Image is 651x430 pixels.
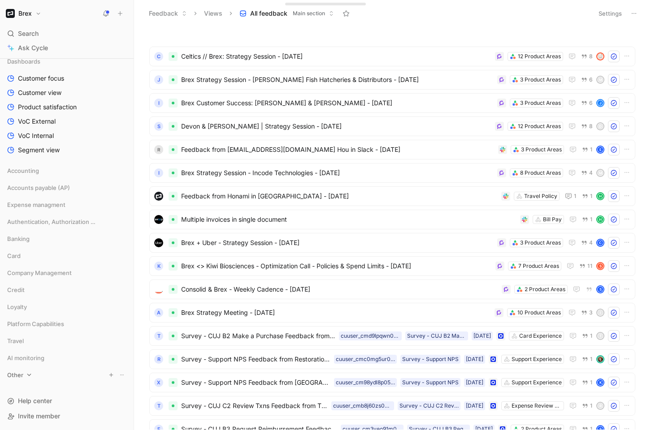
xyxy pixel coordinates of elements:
[149,396,635,416] a: TSurvey - CUJ C2 Review Txns Feedback from The Arcticom Group LLCExpense Review & Approval[DATE]S...
[4,215,130,231] div: Authentication, Authorization & Auditing
[149,303,635,322] a: ABrex Strategy Meeting - [DATE]10 Product Areas3I
[4,351,130,367] div: AI monitoring
[590,193,593,199] span: 1
[518,52,561,61] div: 12 Product Areas
[579,238,595,248] button: 4
[154,122,163,131] div: S
[589,170,593,176] span: 4
[154,75,163,84] div: J
[18,412,60,420] span: Invite member
[181,284,498,295] span: Consolid & Brex - Weekly Cadence - [DATE]
[520,75,561,84] div: 3 Product Areas
[597,310,603,316] div: I
[4,143,130,157] a: Segment view
[149,210,635,229] a: logoMultiple invoices in single documentBill Pay1H
[4,334,130,350] div: Travel
[525,285,565,294] div: 2 Product Areas
[18,28,39,39] span: Search
[181,98,494,108] span: Brex Customer Success: [PERSON_NAME] & [PERSON_NAME] - [DATE]
[597,53,603,60] img: avatar
[520,168,561,177] div: 8 Product Areas
[589,54,593,59] span: 8
[149,326,635,346] a: TSurvey - CUJ B2 Make a Purchase Feedback from Tavus IncCard Experience[DATE]Survey - CUJ B2 Make...
[4,249,130,265] div: Card
[149,70,635,90] a: JBrex Strategy Session - [PERSON_NAME] Fish Hatcheries & Distributors - [DATE]3 Product Areas6M
[181,354,330,365] span: Survey - Support NPS Feedback from Restoration Hardware, Inc.
[154,52,163,61] div: C
[181,74,494,85] span: Brex Strategy Session - [PERSON_NAME] Fish Hatcheries & Distributors - [DATE]
[18,74,64,83] span: Customer focus
[154,285,163,294] img: logo
[250,9,287,18] span: All feedback
[149,93,635,113] a: IBrex Customer Success: [PERSON_NAME] & [PERSON_NAME] - [DATE]3 Product Areas6J
[518,262,559,271] div: 7 Product Areas
[181,191,498,202] span: Feedback from Honami in [GEOGRAPHIC_DATA] - [DATE]
[181,261,492,271] span: Brex <> Kiwi Biosciences - Optimization Call - Policies & Spend Limits - [DATE]
[597,100,603,106] div: J
[149,163,635,183] a: IBrex Strategy Session - Incode Technologies - [DATE]8 Product Areas4M
[4,249,130,262] div: Card
[473,331,491,340] div: [DATE]
[595,7,626,20] button: Settings
[181,144,495,155] span: Feedback from [EMAIL_ADDRESS][DOMAIN_NAME] Hou in Slack - [DATE]
[402,355,459,364] div: Survey - Support NPS
[4,86,130,99] a: Customer view
[149,47,635,66] a: CCeltics // Brex: Strategy Session - [DATE]12 Product Areas8avatar
[589,310,593,315] span: 3
[181,214,516,225] span: Multiple invoices in single document
[181,400,328,411] span: Survey - CUJ C2 Review Txns Feedback from The Arcticom Group LLC
[7,370,23,379] span: Other
[200,7,226,20] button: Views
[7,166,39,175] span: Accounting
[597,286,603,292] div: S
[590,403,593,408] span: 1
[4,368,130,384] div: Other
[4,215,130,228] div: Authentication, Authorization & Auditing
[7,336,24,345] span: Travel
[597,379,603,386] div: K
[580,215,595,224] button: 1
[4,72,130,85] a: Customer focus
[7,251,21,260] span: Card
[512,401,562,410] div: Expense Review & Approval
[407,331,466,340] div: Survey - CUJ B2 Make a Purchase
[521,145,562,154] div: 3 Product Areas
[597,333,603,339] div: T
[7,217,96,226] span: Authentication, Authorization & Auditing
[4,115,130,128] a: VoC External
[6,9,15,18] img: Brex
[579,75,595,85] button: 6
[579,121,595,131] button: 8
[563,191,578,202] button: 1
[589,77,593,82] span: 6
[181,307,491,318] span: Brex Strategy Meeting - [DATE]
[4,100,130,114] a: Product satisfaction
[543,215,562,224] div: Bill Pay
[524,192,557,201] div: Travel Policy
[518,122,561,131] div: 12 Product Areas
[520,99,561,107] div: 3 Product Areas
[7,353,44,362] span: AI monitoring
[18,131,54,140] span: VoC Internal
[149,349,635,369] a: RSurvey - Support NPS Feedback from Restoration Hardware, Inc.Support Experience[DATE]Survey - Su...
[579,98,595,108] button: 6
[154,168,163,177] div: I
[517,308,561,317] div: 10 Product Areas
[597,146,603,153] div: e
[4,283,130,299] div: Credit
[4,317,130,333] div: Platform Capabilities
[466,401,483,410] div: [DATE]
[590,217,593,222] span: 1
[149,186,635,206] a: logoFeedback from Honami in [GEOGRAPHIC_DATA] - [DATE]Travel Policy11H
[149,140,635,159] a: RFeedback from [EMAIL_ADDRESS][DOMAIN_NAME] Hou in Slack - [DATE]3 Product Areas1e
[579,308,595,318] button: 3
[4,55,130,68] div: Dashboards
[587,263,593,269] span: 11
[580,145,595,155] button: 1
[589,124,593,129] span: 8
[574,193,577,199] span: 1
[7,319,64,328] span: Platform Capabilities
[580,354,595,364] button: 1
[4,55,130,157] div: DashboardsCustomer focusCustomer viewProduct satisfactionVoC ExternalVoC InternalSegment view
[18,88,61,97] span: Customer view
